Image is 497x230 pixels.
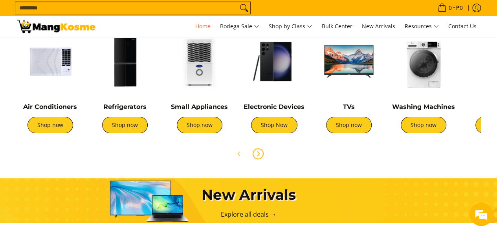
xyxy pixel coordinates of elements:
[455,5,464,11] span: ₱0
[448,22,477,30] span: Contact Us
[92,28,158,95] img: Refrigerators
[251,117,297,133] a: Shop Now
[244,103,304,110] a: Electronic Devices
[343,103,355,110] a: TVs
[405,22,439,31] span: Resources
[103,103,147,110] a: Refrigerators
[17,20,95,33] img: Mang Kosme: Your Home Appliances Warehouse Sale Partner!
[435,4,465,12] span: •
[46,66,108,146] span: We're online!
[23,103,77,110] a: Air Conditioners
[171,103,228,110] a: Small Appliances
[191,16,215,37] a: Home
[249,145,267,162] button: Next
[103,16,480,37] nav: Main Menu
[390,28,457,95] img: Washing Machines
[358,16,399,37] a: New Arrivals
[28,117,73,133] a: Shop now
[269,22,312,31] span: Shop by Class
[392,103,455,110] a: Washing Machines
[17,28,84,95] img: Air Conditioners
[221,210,277,219] a: Explore all deals →
[362,22,395,30] span: New Arrivals
[41,44,132,54] div: Chat with us now
[129,4,148,23] div: Minimize live chat window
[447,5,453,11] span: 0
[241,28,308,95] img: Electronic Devices
[102,117,148,133] a: Shop now
[216,16,263,37] a: Bodega Sale
[220,22,259,31] span: Bodega Sale
[401,117,446,133] a: Shop now
[177,117,222,133] a: Shop now
[231,145,248,162] button: Previous
[318,16,356,37] a: Bulk Center
[265,16,316,37] a: Shop by Class
[315,28,382,95] img: TVs
[238,2,250,14] button: Search
[4,149,150,177] textarea: Type your message and hit 'Enter'
[195,22,211,30] span: Home
[401,16,443,37] a: Resources
[322,22,352,30] span: Bulk Center
[444,16,480,37] a: Contact Us
[166,28,233,95] img: Small Appliances
[326,117,372,133] a: Shop now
